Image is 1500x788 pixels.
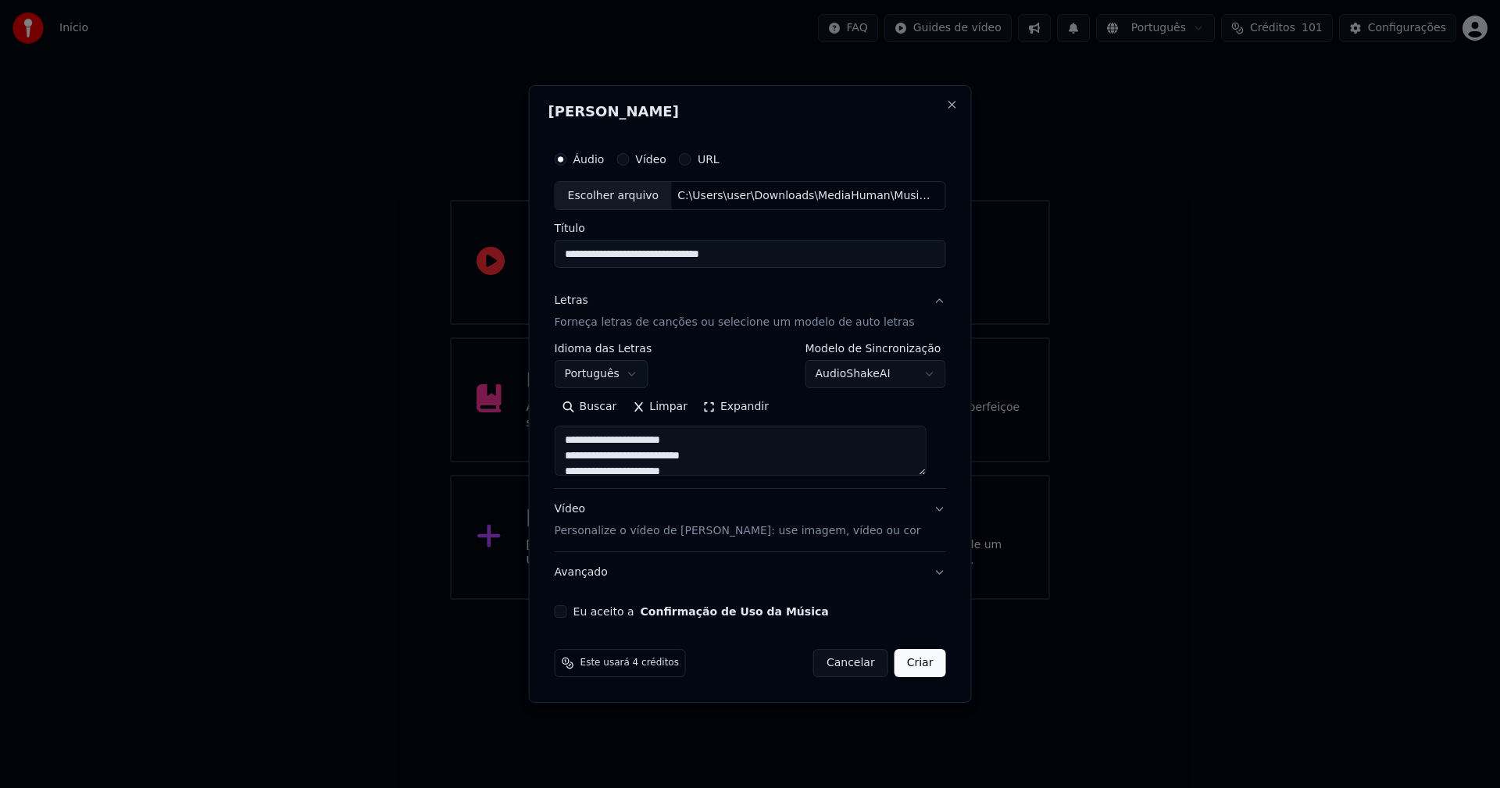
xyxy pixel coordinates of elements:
[573,606,829,617] label: Eu aceito a
[671,188,937,204] div: C:\Users\user\Downloads\MediaHuman\Music\QUE PESCAR QUE NADA - [PERSON_NAME].mp3
[555,294,588,309] div: Letras
[555,344,652,355] label: Idioma das Letras
[548,105,952,119] h2: [PERSON_NAME]
[580,657,679,669] span: Este usará 4 créditos
[555,223,946,234] label: Título
[555,316,915,331] p: Forneça letras de canções ou selecione um modelo de auto letras
[555,395,625,420] button: Buscar
[555,182,672,210] div: Escolher arquivo
[555,490,946,552] button: VídeoPersonalize o vídeo de [PERSON_NAME]: use imagem, vídeo ou cor
[555,281,946,344] button: LetrasForneça letras de canções ou selecione um modelo de auto letras
[813,649,888,677] button: Cancelar
[555,502,921,540] div: Vídeo
[555,552,946,593] button: Avançado
[805,344,945,355] label: Modelo de Sincronização
[573,154,605,165] label: Áudio
[641,606,829,617] button: Eu aceito a
[635,154,666,165] label: Vídeo
[555,523,921,539] p: Personalize o vídeo de [PERSON_NAME]: use imagem, vídeo ou cor
[695,395,777,420] button: Expandir
[624,395,695,420] button: Limpar
[555,344,946,489] div: LetrasForneça letras de canções ou selecione um modelo de auto letras
[698,154,720,165] label: URL
[895,649,946,677] button: Criar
